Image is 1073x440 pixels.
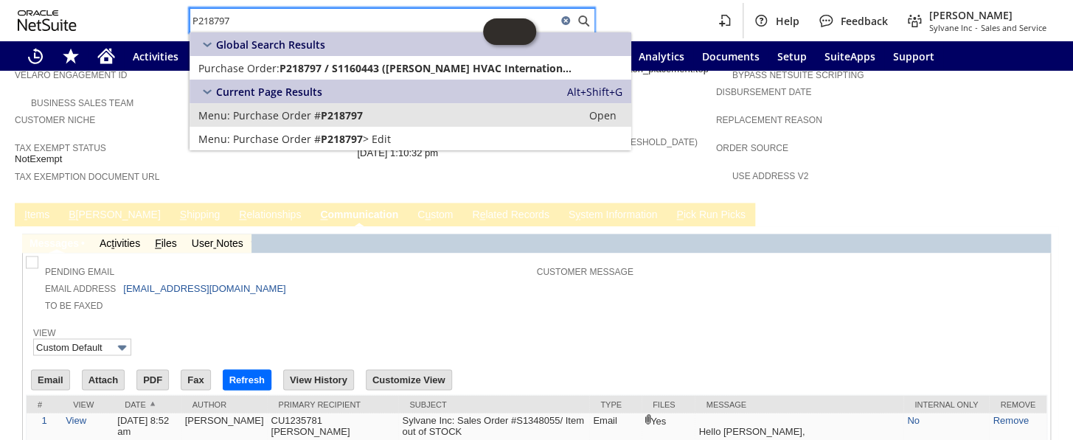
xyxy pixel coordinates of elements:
[125,399,170,408] div: Date
[181,370,209,389] input: Fax
[32,370,69,389] input: Email
[702,49,760,63] span: Documents
[192,399,257,408] div: Author
[975,22,978,33] span: -
[137,370,168,389] input: PDF
[73,399,103,408] div: View
[235,209,305,223] a: Relationships
[510,18,536,45] span: Oracle Guided Learning Widget. To move around, please hold and drag
[776,14,799,28] span: Help
[577,106,628,124] a: Open
[1032,206,1049,223] a: Unrolled view on
[777,49,807,63] span: Setup
[61,237,68,249] span: g
[841,14,888,28] span: Feedback
[673,209,749,223] a: Pick Run Picks
[981,22,1046,33] span: Sales and Service
[15,172,159,182] a: Tax Exemption Document URL
[216,38,325,52] span: Global Search Results
[316,209,402,223] a: Communication
[537,267,633,277] a: Customer Message
[1000,399,1035,408] div: Remove
[123,283,285,294] a: [EMAIL_ADDRESS][DOMAIN_NAME]
[716,143,788,153] a: Order Source
[15,143,106,153] a: Tax Exempt Status
[929,8,1046,22] span: [PERSON_NAME]
[893,49,934,63] span: Support
[279,61,577,75] span: P218797 / S1160443 ([PERSON_NAME] HVAC International LLC)
[929,22,972,33] span: Sylvane Inc
[567,85,622,99] span: Alt+Shift+G
[198,108,230,122] span: Menu:
[284,370,353,389] input: View History
[357,147,438,159] span: [DATE] 1:10:32 pm
[693,41,768,71] a: Documents
[716,115,822,125] a: Replacement reason
[198,61,279,75] span: Purchase Order:
[33,338,131,355] input: Custom Default
[278,399,387,408] div: Primary Recipient
[706,399,892,408] div: Message
[69,209,75,220] span: B
[33,328,56,338] a: View
[190,12,557,29] input: Search
[88,41,124,71] a: Home
[574,12,592,29] svg: Search
[18,41,53,71] a: Recent Records
[176,209,224,223] a: Shipping
[233,108,321,122] span: Purchase Order #
[155,237,162,249] span: F
[15,115,95,125] a: Customer Niche
[676,209,683,220] span: P
[409,399,578,408] div: Subject
[198,132,230,146] span: Menu:
[15,70,127,80] a: Velaro Engagement ID
[630,41,693,71] a: Analytics
[31,98,133,108] a: Business Sales Team
[367,370,451,389] input: Customize View
[320,209,327,220] span: C
[83,370,124,389] input: Attach
[914,399,978,408] div: Internal Only
[66,414,86,425] a: View
[732,70,864,80] a: Bypass NetSuite Scripting
[190,56,631,80] a: Purchase Order:P218797 / S1160443 ([PERSON_NAME] HVAC International LLC)Edit:
[479,209,485,220] span: e
[38,399,51,408] div: #
[62,47,80,65] svg: Shortcuts
[768,41,816,71] a: Setup
[26,256,38,268] img: Unchecked
[18,10,77,31] svg: logo
[190,103,631,127] a: Purchase Order #P218797
[884,41,943,71] a: Support
[732,171,808,181] a: Use Address V2
[190,127,631,150] a: Edit
[15,153,62,165] span: NotExempt
[816,41,884,71] a: SuiteApps
[133,49,178,63] span: Activities
[155,237,177,249] a: Files
[114,339,131,356] img: More Options
[321,132,363,146] span: P218797
[233,132,321,146] span: Purchase Order #
[27,47,44,65] svg: Recent Records
[100,237,140,249] a: Activities
[41,414,46,425] a: 1
[53,41,88,71] div: Shortcuts
[575,209,580,220] span: y
[653,399,684,408] div: Files
[45,267,114,277] a: Pending Email
[321,108,363,122] span: P218797
[216,85,322,99] span: Current Page Results
[29,237,79,249] a: Messages
[65,209,164,223] a: B[PERSON_NAME]
[716,87,812,97] a: Disbursement Date
[24,209,27,220] span: I
[363,132,391,146] span: > Edit
[223,370,271,389] input: Refresh
[180,209,187,220] span: S
[824,49,875,63] span: SuiteApps
[993,414,1028,425] a: Remove
[45,301,103,311] a: To Be Faxed
[483,18,536,45] iframe: Click here to launch Oracle Guided Learning Help Panel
